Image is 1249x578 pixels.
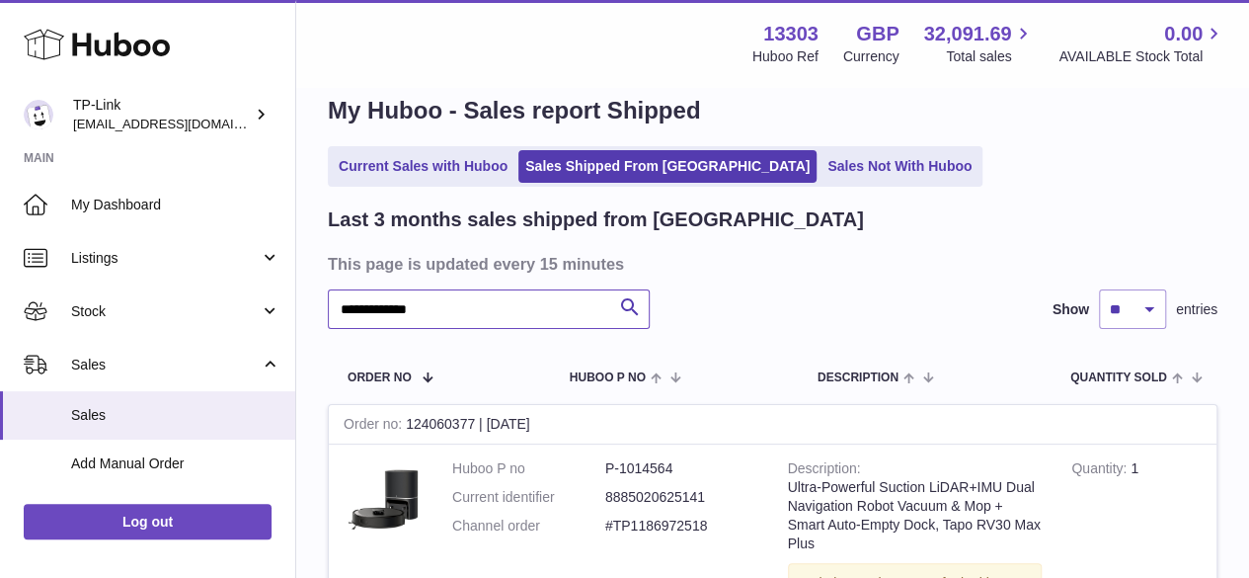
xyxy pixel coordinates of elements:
[752,47,819,66] div: Huboo Ref
[344,459,423,538] img: 01_large_20240808023803n.jpg
[518,150,817,183] a: Sales Shipped From [GEOGRAPHIC_DATA]
[71,406,280,425] span: Sales
[328,253,1212,275] h3: This page is updated every 15 minutes
[788,478,1043,553] div: Ultra-Powerful Suction LiDAR+IMU Dual Navigation Robot Vacuum & Mop + Smart Auto-Empty Dock, Tapo...
[843,47,899,66] div: Currency
[818,372,898,384] span: Description
[452,459,605,478] dt: Huboo P no
[605,488,758,507] dd: 8885020625141
[1070,372,1167,384] span: Quantity Sold
[71,454,280,473] span: Add Manual Order
[344,416,406,437] strong: Order no
[71,249,260,268] span: Listings
[1058,21,1225,66] a: 0.00 AVAILABLE Stock Total
[328,95,1217,126] h1: My Huboo - Sales report Shipped
[73,96,251,133] div: TP-Link
[1176,300,1217,319] span: entries
[24,100,53,129] img: internalAdmin-13303@internal.huboo.com
[1058,47,1225,66] span: AVAILABLE Stock Total
[946,47,1034,66] span: Total sales
[328,206,864,233] h2: Last 3 months sales shipped from [GEOGRAPHIC_DATA]
[348,372,412,384] span: Order No
[788,460,861,481] strong: Description
[24,504,272,539] a: Log out
[856,21,898,47] strong: GBP
[332,150,514,183] a: Current Sales with Huboo
[763,21,819,47] strong: 13303
[605,459,758,478] dd: P-1014564
[820,150,978,183] a: Sales Not With Huboo
[71,356,260,374] span: Sales
[329,405,1216,445] div: 124060377 | [DATE]
[71,196,280,214] span: My Dashboard
[923,21,1034,66] a: 32,091.69 Total sales
[1053,300,1089,319] label: Show
[1071,460,1131,481] strong: Quantity
[570,372,646,384] span: Huboo P no
[71,302,260,321] span: Stock
[923,21,1011,47] span: 32,091.69
[1164,21,1203,47] span: 0.00
[73,116,290,131] span: [EMAIL_ADDRESS][DOMAIN_NAME]
[605,517,758,536] dd: #TP1186972518
[452,517,605,536] dt: Channel order
[452,488,605,507] dt: Current identifier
